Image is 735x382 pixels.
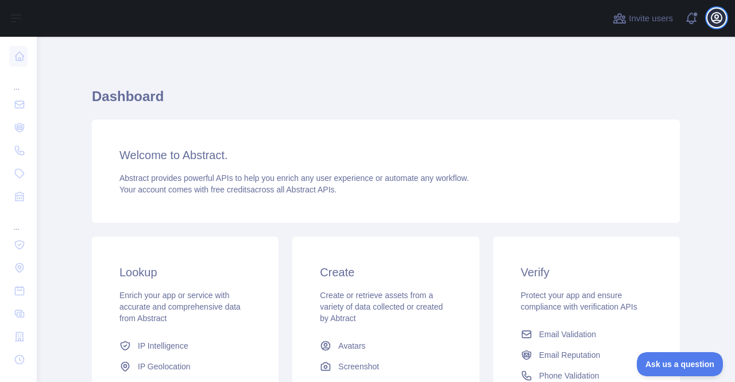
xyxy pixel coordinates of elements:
[119,147,652,163] h3: Welcome to Abstract.
[338,340,365,352] span: Avatars
[119,291,241,323] span: Enrich your app or service with accurate and comprehensive data from Abstract
[9,69,28,92] div: ...
[539,349,601,361] span: Email Reputation
[320,264,451,280] h3: Create
[138,361,191,372] span: IP Geolocation
[629,12,673,25] span: Invite users
[516,324,657,345] a: Email Validation
[115,356,256,377] a: IP Geolocation
[92,87,680,115] h1: Dashboard
[539,370,599,381] span: Phone Validation
[637,352,724,376] iframe: Toggle Customer Support
[610,9,675,28] button: Invite users
[119,173,469,183] span: Abstract provides powerful APIs to help you enrich any user experience or automate any workflow.
[320,291,443,323] span: Create or retrieve assets from a variety of data collected or created by Abtract
[521,264,652,280] h3: Verify
[521,291,637,311] span: Protect your app and ensure compliance with verification APIs
[516,345,657,365] a: Email Reputation
[315,356,456,377] a: Screenshot
[115,335,256,356] a: IP Intelligence
[315,335,456,356] a: Avatars
[138,340,188,352] span: IP Intelligence
[211,185,250,194] span: free credits
[119,185,336,194] span: Your account comes with across all Abstract APIs.
[338,361,379,372] span: Screenshot
[119,264,251,280] h3: Lookup
[539,329,596,340] span: Email Validation
[9,209,28,232] div: ...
